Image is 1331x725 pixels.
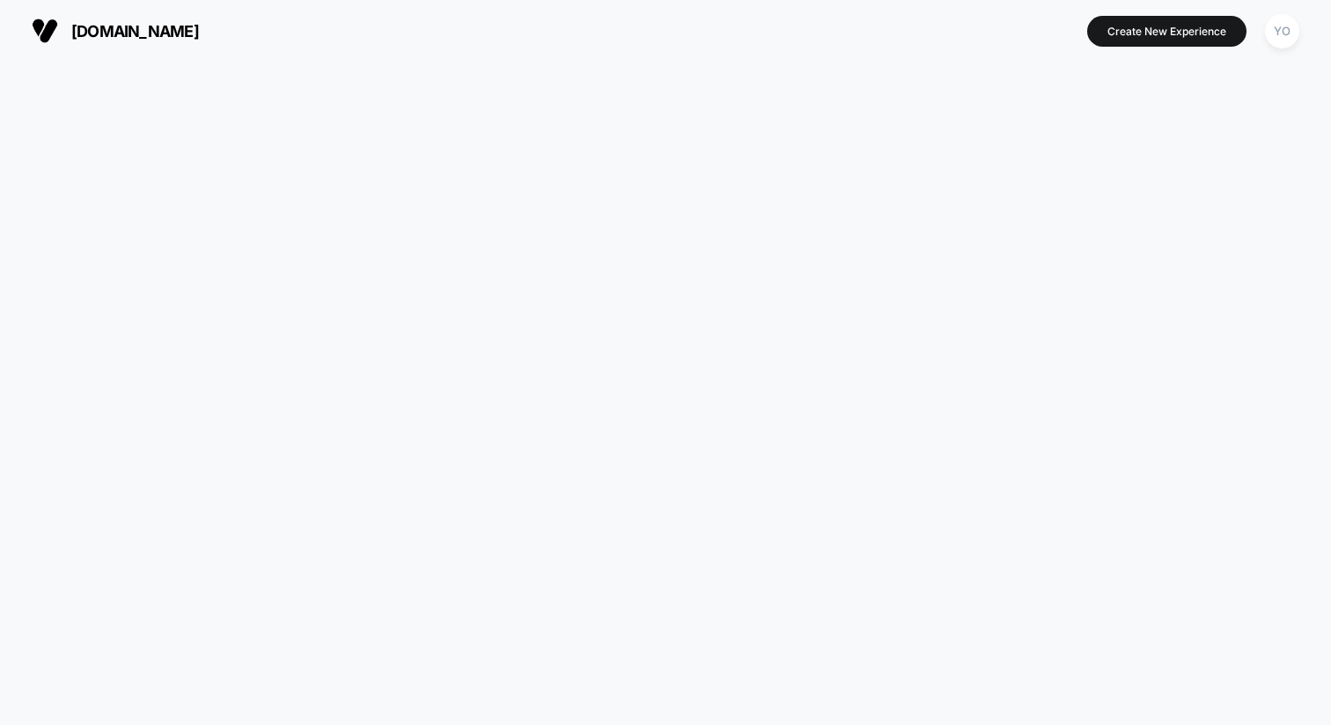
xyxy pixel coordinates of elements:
[1265,14,1299,48] div: YO
[26,17,204,45] button: [DOMAIN_NAME]
[71,22,199,41] span: [DOMAIN_NAME]
[32,18,58,44] img: Visually logo
[1260,13,1305,49] button: YO
[1087,16,1246,47] button: Create New Experience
